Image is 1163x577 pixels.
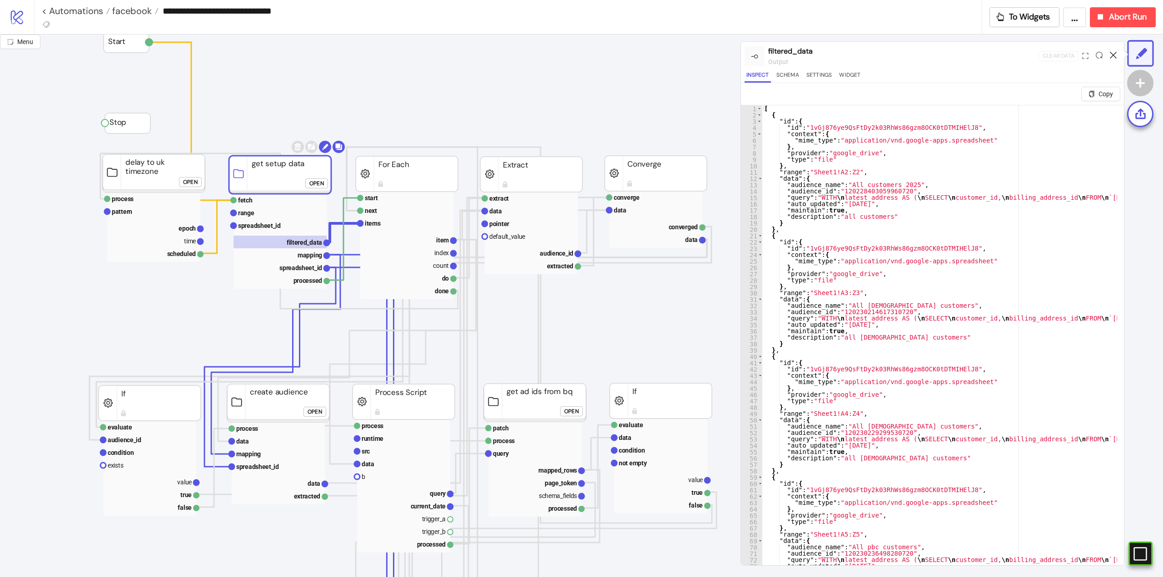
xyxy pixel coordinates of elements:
[741,525,762,531] div: 67
[619,434,631,441] text: data
[112,208,132,215] text: pattern
[741,182,762,188] div: 13
[108,449,134,456] text: condition
[741,550,762,557] div: 71
[365,194,378,202] text: start
[805,70,834,83] button: Settings
[614,207,626,214] text: data
[757,131,762,137] span: Toggle code folding, rows 5 through 7
[1009,12,1050,22] span: To Widgets
[308,407,322,417] div: Open
[741,131,762,137] div: 5
[741,340,762,347] div: 38
[741,105,762,112] div: 1
[741,258,762,264] div: 25
[741,112,762,118] div: 2
[741,499,762,506] div: 63
[362,435,383,442] text: runtime
[741,264,762,271] div: 26
[741,353,762,360] div: 40
[741,563,762,569] div: 73
[489,195,509,202] text: extract
[238,222,281,229] text: spreadsheet_id
[236,438,249,445] text: data
[309,178,324,189] div: Open
[741,410,762,417] div: 49
[287,239,322,246] text: filtered_data
[758,538,763,544] span: Toggle code folding, rows 69 through 76
[758,493,763,499] span: Toggle code folding, rows 62 through 64
[741,124,762,131] div: 4
[434,249,449,256] text: index
[430,490,446,497] text: query
[279,264,322,271] text: spreadsheet_id
[758,353,763,360] span: Toggle code folding, rows 40 through 58
[110,5,152,17] span: facebook
[365,220,381,227] text: items
[741,468,762,474] div: 58
[741,531,762,538] div: 68
[758,175,763,182] span: Toggle code folding, rows 12 through 19
[540,250,573,257] text: audience_id
[775,70,801,83] button: Schema
[236,463,279,470] text: spreadsheet_id
[741,379,762,385] div: 44
[741,321,762,328] div: 35
[741,245,762,252] div: 23
[837,70,862,83] button: Widget
[308,480,320,487] text: data
[108,424,132,431] text: evaluate
[1109,12,1147,22] span: Abort Run
[741,283,762,290] div: 29
[741,538,762,544] div: 69
[758,232,763,239] span: Toggle code folding, rows 21 through 39
[238,209,254,217] text: range
[741,328,762,334] div: 36
[236,450,261,458] text: mapping
[757,118,762,124] span: Toggle code folding, rows 3 through 10
[303,407,326,417] button: Open
[688,476,703,483] text: value
[619,447,645,454] text: condition
[184,237,196,245] text: time
[493,424,509,432] text: patch
[745,70,770,83] button: Inspect
[183,177,198,187] div: Open
[741,156,762,163] div: 9
[614,194,640,201] text: converge
[757,105,762,112] span: Toggle code folding, rows 1 through 154
[741,334,762,340] div: 37
[1088,91,1095,97] span: copy
[741,315,762,321] div: 34
[7,39,14,45] span: radius-bottomright
[741,360,762,366] div: 41
[741,442,762,449] div: 54
[741,417,762,423] div: 50
[489,233,525,240] text: default_value
[741,436,762,442] div: 53
[741,150,762,156] div: 8
[758,296,763,302] span: Toggle code folding, rows 31 through 38
[757,112,762,118] span: Toggle code folding, rows 2 through 20
[238,197,253,204] text: fetch
[108,436,141,444] text: audience_id
[741,118,762,124] div: 3
[362,473,365,480] text: b
[545,479,577,487] text: page_token
[741,252,762,258] div: 24
[17,38,33,45] span: Menu
[538,467,577,474] text: mapped_rows
[741,194,762,201] div: 15
[741,429,762,436] div: 52
[758,480,763,487] span: Toggle code folding, rows 60 through 67
[236,425,258,432] text: process
[741,309,762,315] div: 33
[741,347,762,353] div: 39
[1081,87,1120,101] button: Copy
[758,417,763,423] span: Toggle code folding, rows 50 through 57
[741,423,762,429] div: 51
[741,169,762,175] div: 11
[741,239,762,245] div: 22
[685,236,698,243] text: data
[741,232,762,239] div: 21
